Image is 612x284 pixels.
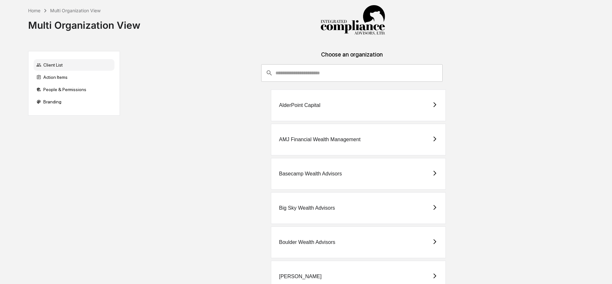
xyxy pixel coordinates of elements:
[279,205,335,211] div: Big Sky Wealth Advisors
[279,274,322,279] div: [PERSON_NAME]
[125,51,579,64] div: Choose an organization
[34,71,114,83] div: Action Items
[28,14,140,31] div: Multi Organization View
[34,59,114,71] div: Client List
[279,102,320,108] div: AlderPoint Capital
[279,171,342,177] div: Basecamp Wealth Advisors
[320,5,385,36] img: Integrated Compliance Advisors
[279,239,335,245] div: Boulder Wealth Advisors
[34,96,114,108] div: Branding
[50,8,101,13] div: Multi Organization View
[28,8,40,13] div: Home
[279,137,360,142] div: AMJ Financial Wealth Management
[261,64,443,82] div: consultant-dashboard__filter-organizations-search-bar
[34,84,114,95] div: People & Permissions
